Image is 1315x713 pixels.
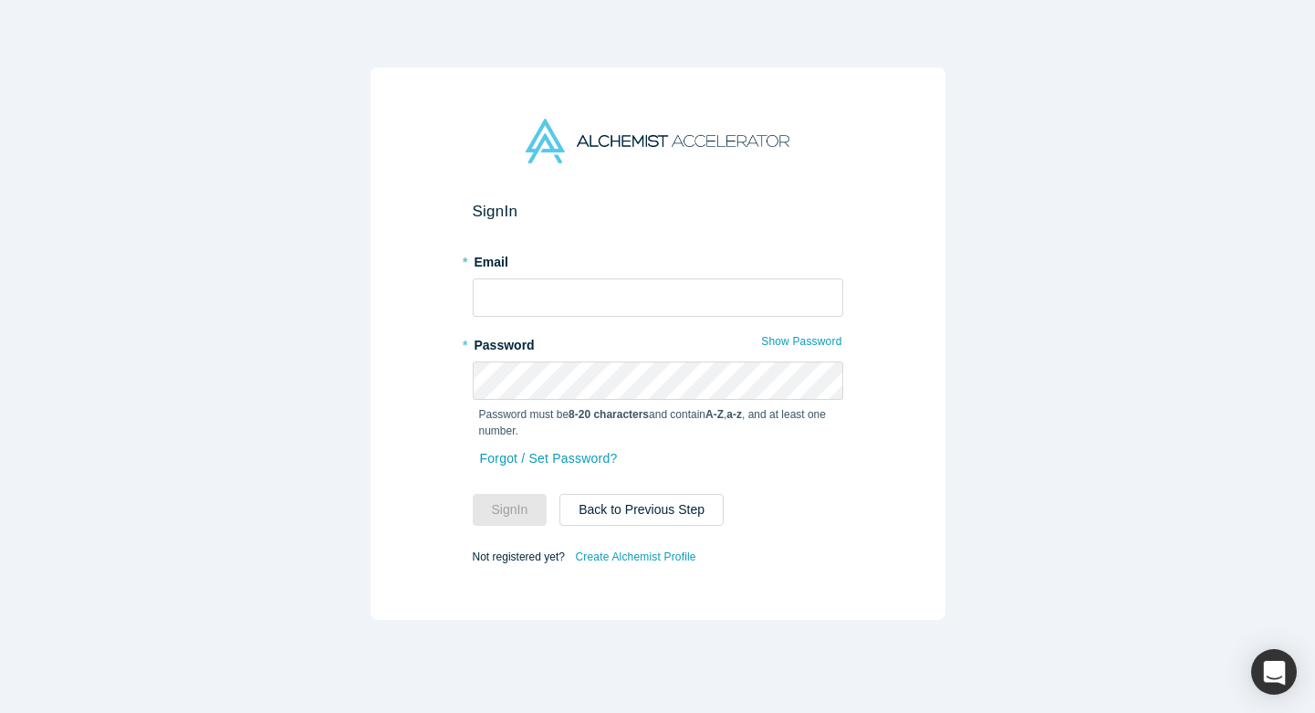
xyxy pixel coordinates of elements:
[473,202,843,221] h2: Sign In
[726,408,742,421] strong: a-z
[473,550,565,563] span: Not registered yet?
[574,545,696,569] a: Create Alchemist Profile
[473,246,843,272] label: Email
[760,330,842,353] button: Show Password
[473,330,843,355] label: Password
[569,408,649,421] strong: 8-20 characters
[479,443,619,475] a: Forgot / Set Password?
[705,408,724,421] strong: A-Z
[479,406,837,439] p: Password must be and contain , , and at least one number.
[526,119,788,163] img: Alchemist Accelerator Logo
[559,494,724,526] button: Back to Previous Step
[473,494,548,526] button: SignIn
